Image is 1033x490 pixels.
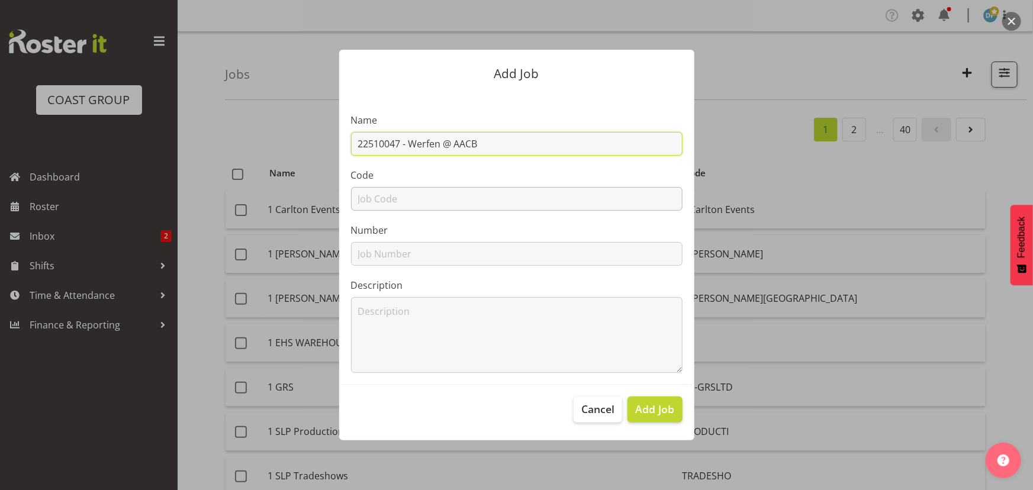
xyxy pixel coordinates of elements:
button: Add Job [627,396,682,423]
span: Add Job [635,401,674,417]
img: help-xxl-2.png [997,454,1009,466]
span: Feedback [1016,217,1027,258]
input: Job Code [351,187,683,211]
span: Cancel [581,401,614,417]
label: Description [351,278,683,292]
label: Name [351,113,683,127]
input: Job Number [351,242,683,266]
input: Job Name [351,132,683,156]
p: Add Job [351,67,683,80]
button: Cancel [574,396,622,423]
button: Feedback - Show survey [1011,205,1033,285]
label: Code [351,168,683,182]
label: Number [351,223,683,237]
